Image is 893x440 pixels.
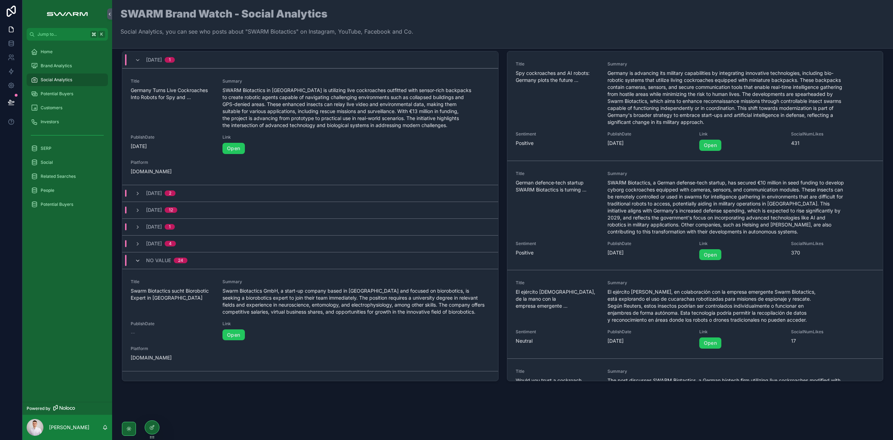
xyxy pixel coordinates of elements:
span: Social Analytics [41,77,72,83]
span: Potential Buyers [41,91,73,97]
span: Summary [222,279,489,285]
a: TitleSwarm Biotactics sucht Biorobotic Expert in [GEOGRAPHIC_DATA]SummarySwarm Biotactics GmbH, a... [122,269,498,371]
div: 1 [169,224,171,230]
div: 2 [169,190,171,196]
span: Title [131,78,214,84]
span: SocialNumLikes [791,131,874,137]
span: 370 [791,249,874,256]
span: Link [699,329,783,335]
span: Summary [607,280,844,286]
span: No value [146,257,171,264]
span: [DATE] [146,240,162,247]
a: Brand Analytics [27,60,108,72]
a: TitleGermany Turns Live Cockroaches Into Robots for Spy and ...SummarySWARM Biotactics in [GEOGRA... [122,68,498,185]
span: [DATE] [146,56,162,63]
a: Open [699,249,721,260]
span: 431 [791,140,874,147]
div: 4 [169,241,172,246]
span: SWARM Biotactics in [GEOGRAPHIC_DATA] is utilizing live cockroaches outfitted with sensor-rich ba... [222,87,489,129]
div: scrollable content [22,41,112,220]
span: SERP [41,146,51,151]
span: Platform [131,346,306,351]
a: Potential Buyers [27,198,108,211]
span: Summary [607,171,844,176]
span: [DATE] [607,140,691,147]
span: 17 [791,337,874,344]
span: Swarm Biotactics sucht Biorobotic Expert in [GEOGRAPHIC_DATA] [131,287,214,301]
a: TitleSpy cockroaches and AI robots: Germany plots the future ...SummaryGermany is advancing its m... [507,51,883,161]
span: Summary [607,369,844,374]
a: Investors [27,116,108,128]
span: Brand Analytics [41,63,72,69]
a: Home [27,46,108,58]
span: Investors [41,119,59,125]
a: Open [699,140,721,151]
a: People [27,184,108,197]
span: Home [41,49,53,55]
span: [DOMAIN_NAME] [131,168,306,175]
p: Social Analytics, you can see who posts about "SWARM Biotactics" on Instagram, YouTube, Facebook ... [121,27,413,36]
span: German defence‑tech startup SWARM Biotactics is turning ... [516,179,599,193]
img: App logo [43,8,91,20]
span: Title [516,280,599,286]
a: Potential Buyers [27,88,108,100]
span: Title [516,369,599,374]
span: Link [699,131,783,137]
span: Swarm Biotactics GmbH, a start-up company based in [GEOGRAPHIC_DATA] and focused on biorobotics, ... [222,287,489,315]
p: [PERSON_NAME] [49,424,89,431]
a: Customers [27,102,108,114]
a: TitleEl ejército [DEMOGRAPHIC_DATA], de la mano con la empresa emergente ...SummaryEl ejército [P... [507,270,883,358]
a: Powered by [22,402,112,415]
span: Neutral [516,337,599,344]
span: Summary [607,61,844,67]
a: TitleGerman defence‑tech startup SWARM Biotactics is turning ...SummarySWARM Biotactics, a German... [507,161,883,270]
span: SWARM Biotactics, a German defense-tech startup, has secured €10 million in seed funding to devel... [607,179,844,235]
span: Social [41,160,53,165]
a: Open [699,337,721,349]
span: Link [222,321,337,327]
div: 24 [178,258,183,263]
span: PublishDate [607,131,691,137]
span: Would you trust a cockroach with your next surveillance ... [516,377,599,391]
span: PublishDate [131,321,214,327]
span: Potential Buyers [41,202,73,207]
span: People [41,188,54,193]
span: Powered by [27,406,50,411]
span: [DATE] [131,143,214,150]
span: Spy cockroaches and AI robots: Germany plots the future ... [516,70,599,84]
span: Title [516,61,599,67]
span: Platform [131,160,306,165]
span: [DATE] [146,207,162,214]
div: 1 [169,57,171,63]
span: El ejército [DEMOGRAPHIC_DATA], de la mano con la empresa emergente ... [516,288,599,309]
a: Open [222,143,245,154]
span: Related Searches [41,174,76,179]
a: Social Analytics [27,74,108,86]
a: Related Searches [27,170,108,183]
span: El ejército [PERSON_NAME], en colaboración con la empresa emergente Swarm Biotactics, está explor... [607,288,844,323]
span: Link [222,134,337,140]
span: SocialNumLikes [791,241,874,246]
h1: SWARM Brand Watch - Social Analytics [121,8,413,19]
span: SocialNumLikes [791,329,874,335]
a: Social [27,156,108,169]
span: Jump to... [37,32,88,37]
span: K [99,32,104,37]
span: PublishDate [607,241,691,246]
span: The post discusses SWARM Biotactics, a German biotech firm utilizing live cockroaches modified wi... [607,377,844,412]
span: PublishDate [131,134,214,140]
span: Germany is advancing its military capabilities by integrating innovative technologies, including ... [607,70,844,126]
a: Open [222,329,245,341]
span: Summary [222,78,489,84]
span: [DATE] [607,337,691,344]
span: [DATE] [146,190,162,197]
span: Germany Turns Live Cockroaches Into Robots for Spy and ... [131,87,214,101]
span: -- [131,329,135,336]
span: Title [131,279,214,285]
span: Sentiment [516,241,599,246]
span: PublishDate [607,329,691,335]
span: [DOMAIN_NAME] [131,354,306,361]
span: Positive [516,140,599,147]
span: [DATE] [146,223,162,230]
span: Link [699,241,783,246]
